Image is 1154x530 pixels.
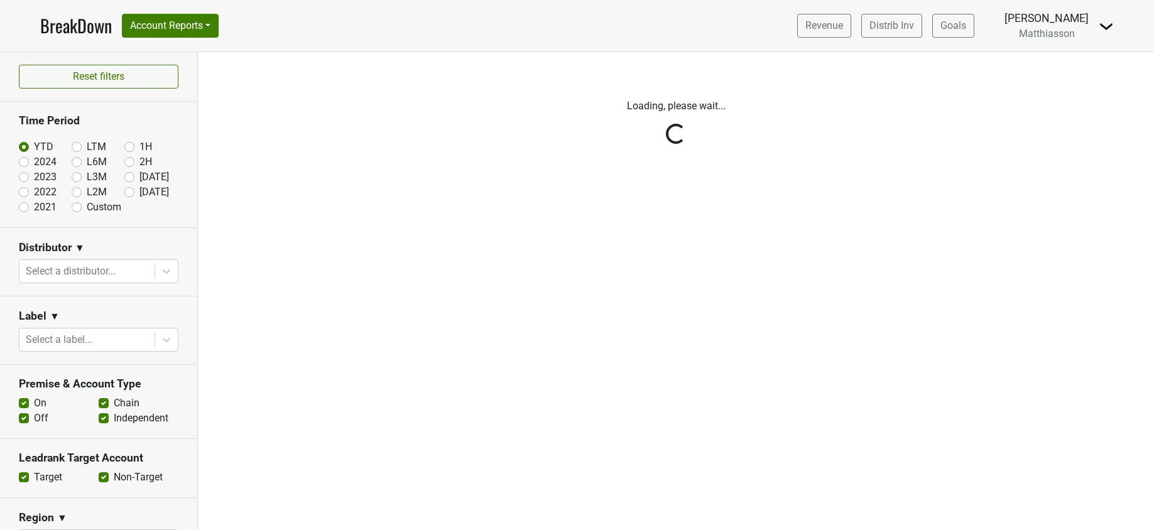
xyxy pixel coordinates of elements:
a: Goals [932,14,974,38]
span: Matthiasson [1019,28,1075,40]
img: Dropdown Menu [1099,19,1114,34]
a: Distrib Inv [861,14,922,38]
div: [PERSON_NAME] [1004,10,1089,26]
p: Loading, please wait... [327,99,1025,114]
button: Account Reports [122,14,219,38]
a: Revenue [797,14,851,38]
a: BreakDown [40,13,112,39]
